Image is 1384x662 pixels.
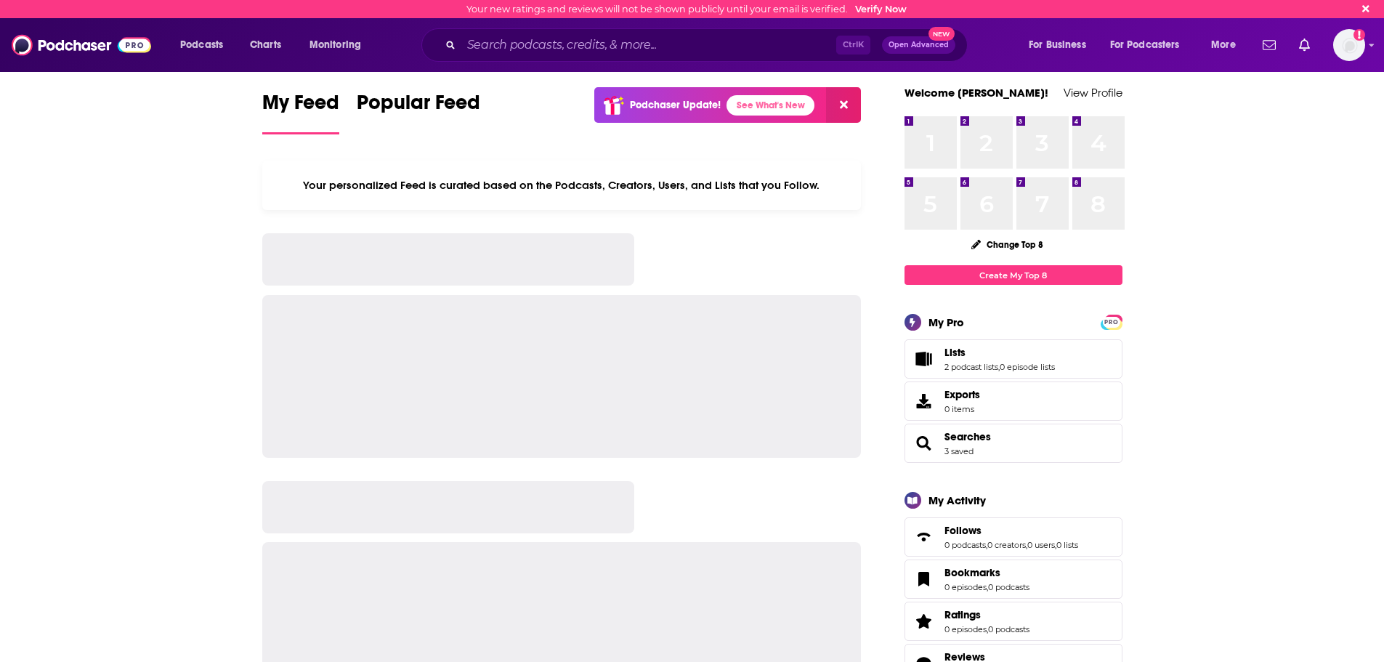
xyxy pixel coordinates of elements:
span: Logged in as celadonmarketing [1333,29,1365,61]
button: open menu [1019,33,1104,57]
a: 0 episodes [944,624,987,634]
a: View Profile [1064,86,1122,100]
span: , [987,582,988,592]
a: Ratings [910,611,939,631]
a: 0 episode lists [1000,362,1055,372]
span: , [986,540,987,550]
a: 0 podcasts [988,582,1029,592]
span: My Feed [262,90,339,124]
a: 0 users [1027,540,1055,550]
span: Charts [250,35,281,55]
a: Charts [240,33,290,57]
span: Monitoring [309,35,361,55]
span: Exports [944,388,980,401]
a: Popular Feed [357,90,480,134]
a: Verify Now [855,4,907,15]
span: PRO [1103,317,1120,328]
span: Podcasts [180,35,223,55]
span: Ratings [905,602,1122,641]
span: , [987,624,988,634]
button: open menu [1101,33,1201,57]
a: 0 creators [987,540,1026,550]
img: Podchaser - Follow, Share and Rate Podcasts [12,31,151,59]
button: open menu [1201,33,1254,57]
span: Open Advanced [889,41,949,49]
div: My Pro [928,315,964,329]
a: Show notifications dropdown [1293,33,1316,57]
span: More [1211,35,1236,55]
span: Bookmarks [944,566,1000,579]
button: open menu [170,33,242,57]
a: Follows [944,524,1078,537]
a: Create My Top 8 [905,265,1122,285]
a: 0 podcasts [944,540,986,550]
input: Search podcasts, credits, & more... [461,33,836,57]
a: 3 saved [944,446,974,456]
span: , [1055,540,1056,550]
a: See What's New [727,95,814,116]
div: Search podcasts, credits, & more... [435,28,982,62]
a: Welcome [PERSON_NAME]! [905,86,1048,100]
p: Podchaser Update! [630,99,721,111]
a: Exports [905,382,1122,421]
span: New [928,27,955,41]
span: For Podcasters [1110,35,1180,55]
span: Searches [905,424,1122,463]
a: 2 podcast lists [944,362,998,372]
a: 0 lists [1056,540,1078,550]
a: Lists [944,346,1055,359]
a: Ratings [944,608,1029,621]
div: Your personalized Feed is curated based on the Podcasts, Creators, Users, and Lists that you Follow. [262,161,862,210]
a: My Feed [262,90,339,134]
a: Follows [910,527,939,547]
span: For Business [1029,35,1086,55]
span: 0 items [944,404,980,414]
span: Exports [910,391,939,411]
div: Your new ratings and reviews will not be shown publicly until your email is verified. [466,4,907,15]
span: Follows [905,517,1122,557]
img: User Profile [1333,29,1365,61]
a: Bookmarks [944,566,1029,579]
a: Lists [910,349,939,369]
button: open menu [299,33,380,57]
a: Show notifications dropdown [1257,33,1282,57]
a: Bookmarks [910,569,939,589]
span: Ctrl K [836,36,870,55]
span: Lists [944,346,966,359]
a: Searches [910,433,939,453]
svg: Email not verified [1353,29,1365,41]
a: Searches [944,430,991,443]
span: Follows [944,524,982,537]
div: My Activity [928,493,986,507]
span: Lists [905,339,1122,379]
a: 0 episodes [944,582,987,592]
a: 0 podcasts [988,624,1029,634]
span: Ratings [944,608,981,621]
a: PRO [1103,316,1120,327]
button: Open AdvancedNew [882,36,955,54]
button: Change Top 8 [963,235,1053,254]
span: Popular Feed [357,90,480,124]
span: , [1026,540,1027,550]
span: , [998,362,1000,372]
button: Show profile menu [1333,29,1365,61]
span: Bookmarks [905,560,1122,599]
